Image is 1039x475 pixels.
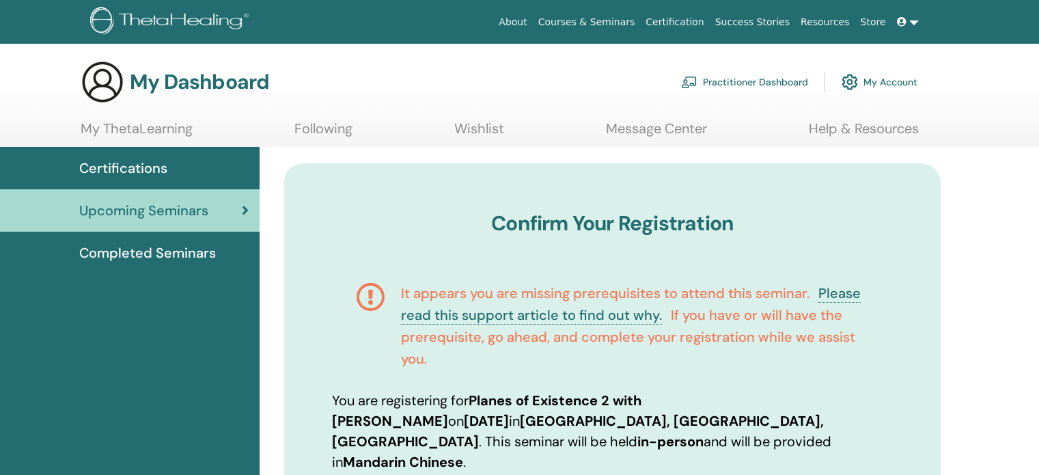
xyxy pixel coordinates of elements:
a: Store [855,10,891,35]
b: [DATE] [464,412,509,430]
a: About [493,10,532,35]
a: Certification [640,10,709,35]
b: Mandarin Chinese [343,453,463,471]
p: You are registering for on in . This seminar will be held and will be provided in . [332,390,893,472]
a: My Account [842,67,917,97]
a: Message Center [606,120,707,147]
a: Following [294,120,352,147]
span: Upcoming Seminars [79,200,208,221]
span: It appears you are missing prerequisites to attend this seminar. [401,284,809,302]
b: Planes of Existence 2 with [PERSON_NAME] [332,392,641,430]
a: Help & Resources [809,120,919,147]
b: [GEOGRAPHIC_DATA], [GEOGRAPHIC_DATA], [GEOGRAPHIC_DATA] [332,412,824,450]
b: in-person [637,433,704,450]
img: chalkboard-teacher.svg [681,76,697,88]
span: If you have or will have the prerequisite, go ahead, and complete your registration while we assi... [401,306,855,368]
a: My ThetaLearning [81,120,193,147]
h3: Confirm Your Registration [332,211,893,236]
img: logo.png [90,7,253,38]
span: Certifications [79,158,167,178]
span: Completed Seminars [79,243,216,263]
h3: My Dashboard [130,70,269,94]
a: Resources [795,10,855,35]
a: Success Stories [710,10,795,35]
img: generic-user-icon.jpg [81,60,124,104]
a: Courses & Seminars [533,10,641,35]
a: Practitioner Dashboard [681,67,808,97]
a: Wishlist [454,120,504,147]
img: cog.svg [842,70,858,94]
